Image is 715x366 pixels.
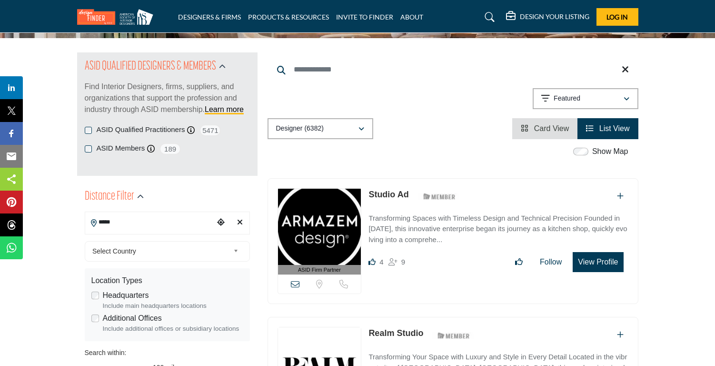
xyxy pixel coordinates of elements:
input: ASID Members checkbox [85,145,92,152]
a: Add To List [617,331,624,339]
input: Search Location [85,213,214,232]
a: PRODUCTS & RESOURCES [248,13,329,21]
a: Studio Ad [368,190,408,199]
span: 189 [159,143,181,155]
span: 4 [379,258,383,266]
img: Site Logo [77,9,158,25]
h2: Distance Filter [85,188,134,205]
button: View Profile [573,252,623,272]
a: Add To List [617,192,624,200]
span: Select Country [92,245,229,257]
a: Learn more [205,105,244,113]
label: Show Map [592,146,628,157]
a: Realm Studio [368,328,423,338]
a: Search [476,10,501,25]
span: 5471 [199,124,221,136]
a: DESIGNERS & FIRMS [178,13,241,21]
input: Search Keyword [268,58,638,81]
span: Log In [606,13,628,21]
a: INVITE TO FINDER [336,13,393,21]
img: Studio Ad [278,189,361,265]
p: Find Interior Designers, firms, suppliers, and organizations that support the profession and indu... [85,81,250,115]
button: Log In [596,8,638,26]
h2: ASID QUALIFIED DESIGNERS & MEMBERS [85,58,216,75]
i: Likes [368,258,376,265]
a: Transforming Spaces with Timeless Design and Technical Precision Founded in [DATE], this innovati... [368,207,628,245]
p: Realm Studio [368,327,423,340]
div: Clear search location [233,213,247,233]
h5: DESIGN YOUR LISTING [520,12,589,21]
div: Include additional offices or subsidiary locations [103,324,243,334]
span: ASID Firm Partner [298,266,341,274]
p: Featured [554,94,580,103]
a: View Card [521,124,569,132]
label: ASID Members [97,143,145,154]
div: Followers [388,256,405,268]
label: Headquarters [103,290,149,301]
p: Designer (6382) [276,124,324,133]
button: Like listing [509,253,529,272]
li: List View [577,118,638,139]
span: List View [599,124,630,132]
li: Card View [512,118,577,139]
span: 9 [401,258,405,266]
img: ASID Members Badge Icon [418,191,461,203]
a: ABOUT [400,13,423,21]
a: View List [586,124,629,132]
button: Designer (6382) [268,118,373,139]
label: ASID Qualified Practitioners [97,124,185,135]
button: Featured [533,88,638,109]
img: ASID Members Badge Icon [432,329,475,341]
p: Studio Ad [368,188,408,201]
button: Follow [534,253,568,272]
p: Transforming Spaces with Timeless Design and Technical Precision Founded in [DATE], this innovati... [368,213,628,245]
div: Search within: [85,348,250,358]
div: DESIGN YOUR LISTING [506,11,589,23]
div: Location Types [91,275,243,286]
span: Card View [534,124,569,132]
div: Choose your current location [214,213,228,233]
div: Include main headquarters locations [103,301,243,311]
a: ASID Firm Partner [278,189,361,275]
label: Additional Offices [103,313,162,324]
input: ASID Qualified Practitioners checkbox [85,127,92,134]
